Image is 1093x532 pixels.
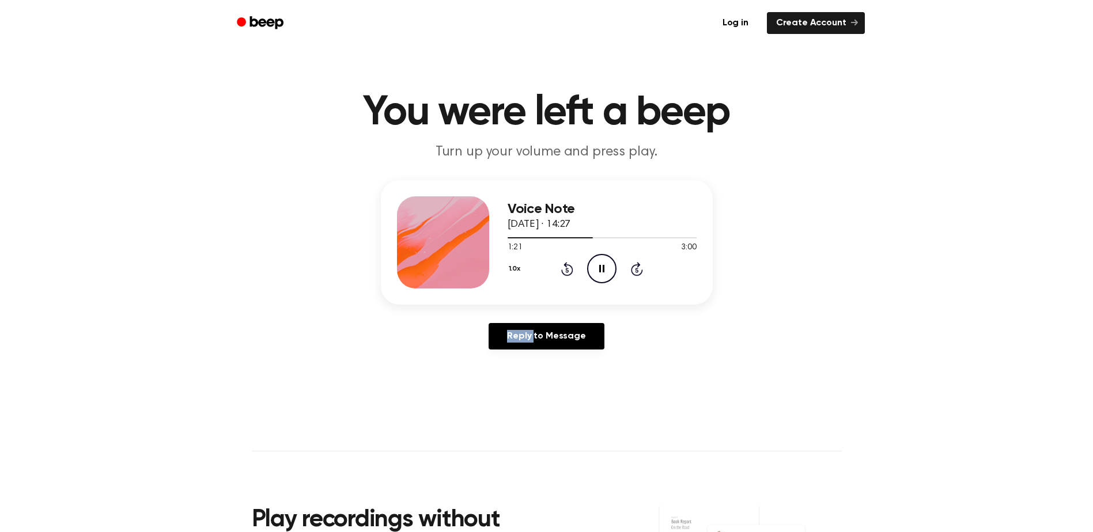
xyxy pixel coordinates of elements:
a: Log in [711,10,760,36]
p: Turn up your volume and press play. [326,143,768,162]
h1: You were left a beep [252,92,842,134]
span: [DATE] · 14:27 [508,219,571,230]
a: Beep [229,12,294,35]
a: Create Account [767,12,865,34]
a: Reply to Message [489,323,604,349]
h3: Voice Note [508,202,697,217]
span: 3:00 [681,242,696,254]
span: 1:21 [508,242,523,254]
button: 1.0x [508,259,525,279]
